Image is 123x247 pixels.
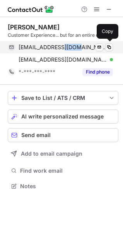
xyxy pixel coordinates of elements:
span: Notes [20,183,115,190]
span: [EMAIL_ADDRESS][DOMAIN_NAME] [19,56,107,63]
button: Notes [8,181,118,192]
span: [EMAIL_ADDRESS][DOMAIN_NAME] [19,44,107,51]
button: Send email [8,128,118,142]
div: [PERSON_NAME] [8,23,60,31]
span: Find work email [20,167,115,174]
button: Add to email campaign [8,147,118,161]
span: AI write personalized message [21,113,104,120]
button: save-profile-one-click [8,91,118,105]
button: Reveal Button [82,68,113,76]
img: ContactOut v5.3.10 [8,5,54,14]
span: Add to email campaign [21,151,82,157]
button: Find work email [8,165,118,176]
div: Customer Experience... but for an entire country !! [8,32,118,39]
div: Save to List / ATS / CRM [21,95,105,101]
button: AI write personalized message [8,110,118,123]
span: Send email [21,132,51,138]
